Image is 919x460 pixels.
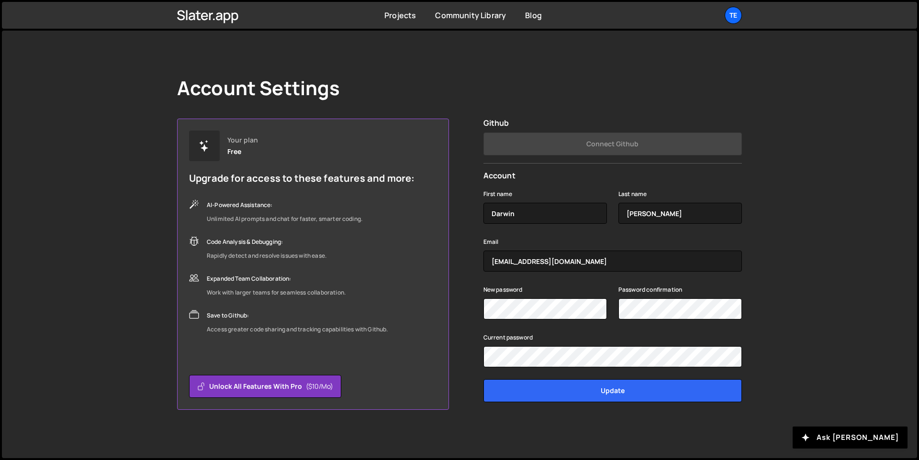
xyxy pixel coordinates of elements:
div: Work with larger teams for seamless collaboration. [207,287,346,298]
div: Expanded Team Collaboration: [207,273,346,285]
h2: Github [483,119,742,128]
a: Projects [384,10,416,21]
div: Your plan [227,136,258,144]
div: Code Analysis & Debugging: [207,236,326,248]
span: ($10/mo) [306,382,333,391]
div: Rapidly detect and resolve issues with ease. [207,250,326,262]
a: Blog [525,10,542,21]
div: Unlimited AI prompts and chat for faster, smarter coding. [207,213,362,225]
div: Save to Github: [207,310,388,321]
h2: Account [483,171,742,180]
label: Email [483,237,499,247]
input: Update [483,379,742,402]
label: Current password [483,333,533,342]
label: Password confirmation [618,285,682,295]
label: New password [483,285,523,295]
button: Connect Github [483,132,742,155]
label: First name [483,189,513,199]
h1: Account Settings [177,77,340,99]
div: AI-Powered Assistance: [207,199,362,211]
button: Unlock all features with Pro($10/mo) [189,375,341,398]
a: Te [725,7,742,24]
div: Free [227,148,242,155]
a: Community Library [435,10,506,21]
div: Access greater code sharing and tracking capabilities with Github. [207,324,388,335]
h5: Upgrade for access to these features and more: [189,173,415,184]
label: Last name [618,189,647,199]
button: Ask [PERSON_NAME] [793,427,908,449]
